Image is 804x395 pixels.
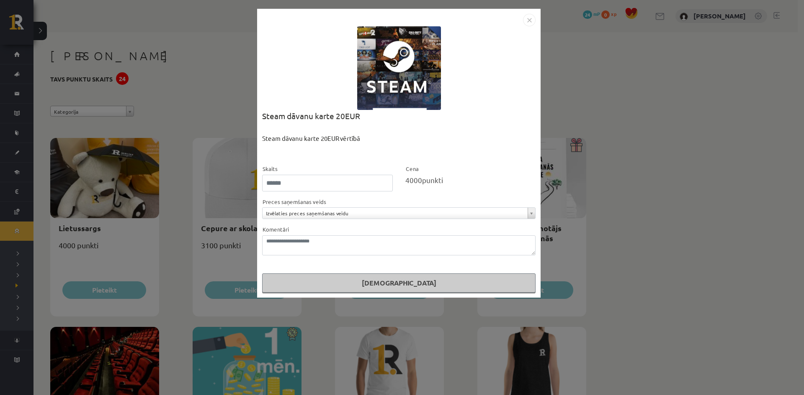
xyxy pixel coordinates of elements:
[523,14,536,26] img: motivation-modal-close-c4c6120e38224f4335eb81b515c8231475e344d61debffcd306e703161bf1fac.png
[405,176,422,184] span: 4000
[263,208,535,219] a: Izvēlaties preces saņemšanas veidu
[262,165,278,173] label: Skaits
[262,273,536,293] button: [DEMOGRAPHIC_DATA]
[405,175,536,186] div: punkti
[523,15,536,23] a: Close
[405,165,419,173] label: Cena
[266,208,524,219] span: Izvēlaties preces saņemšanas veidu
[262,198,326,206] label: Preces saņemšanas veids
[262,225,289,234] label: Komentāri
[262,110,536,134] div: Steam dāvanu karte 20EUR
[262,134,536,164] div: Steam dāvanu karte 20EUR vērtībā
